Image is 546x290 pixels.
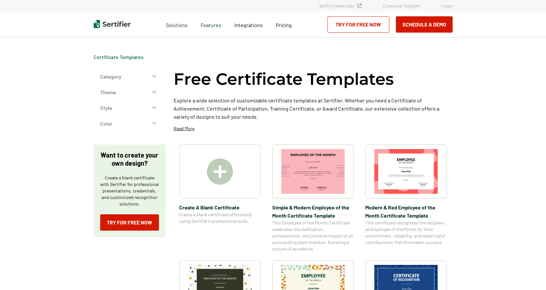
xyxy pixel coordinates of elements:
[272,220,354,252] span: This Employee of the Month Certificate celebrates the dedication, achievements, and positive impa...
[441,3,453,8] a: Login
[319,3,362,8] a: Verify Credentials
[365,145,447,252] a: Modern & Red Employee of the Month Certificate TemplateModern & Red Employee of the Month Certifi...
[272,145,354,252] a: Simple & Modern Employee of the Month Certificate TemplateSimple & Modern Employee of the Month C...
[327,16,389,33] a: Try for Free Now
[174,69,394,90] h1: Free Certificate Templates
[100,175,159,207] p: Create a blank certificate with Sertifier for professional presentations, credentials, and custom...
[166,20,188,28] span: Solutions
[272,203,354,220] span: Simple & Modern Employee of the Month Certificate Template
[94,100,165,116] button: Style
[207,159,233,185] img: Create A Blank Certificate
[94,54,144,60] a: Certificate Templates
[276,22,292,28] span: Pricing
[365,203,447,220] span: Modern & Red Employee of the Month Certificate Template
[174,125,195,132] p: Read More
[179,203,261,211] span: Create A Blank Certificate
[100,214,159,231] a: Try for Free Now
[234,20,263,28] a: Integrations
[94,54,144,60] div: Breadcrumb
[179,211,261,224] span: Create a blank certificate effortlessly using Sertifier’s professional tools.
[365,220,447,246] span: This certificate recognizes the recipient as Employee of the Month for their commitment, reliabil...
[357,4,362,8] img: Verified
[276,20,292,28] a: Pricing
[234,22,263,28] span: Integrations
[94,69,165,84] button: Category
[383,3,420,8] a: Customer Support
[94,84,165,100] button: Theme
[100,151,159,167] p: Want to create your own design?
[201,20,221,28] span: Features
[94,116,165,131] button: Color
[94,20,131,28] img: Sertifier | Digital Credentialing Platform
[281,149,345,194] img: Simple & Modern Employee of the Month Certificate Template
[374,149,438,194] img: Modern & Red Employee of the Month Certificate Template
[174,96,453,121] p: Explore a wide selection of customizable certificate templates at Sertifier. Whether you need a C...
